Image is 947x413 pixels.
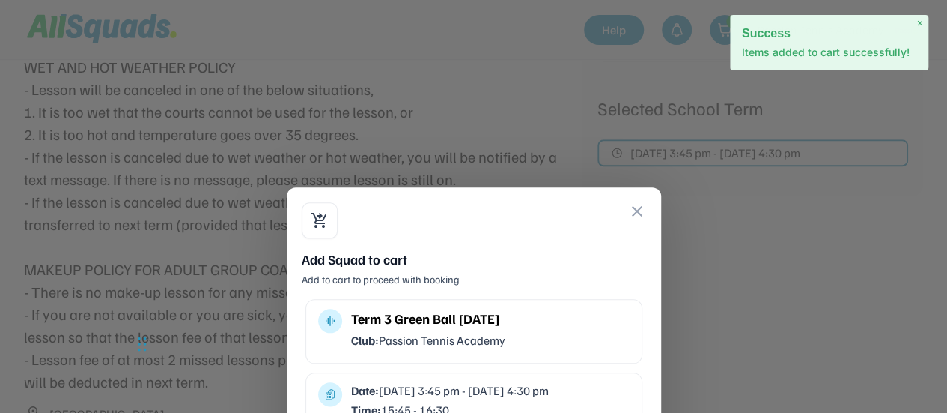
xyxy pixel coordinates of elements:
span: × [916,17,922,30]
strong: Club: [351,333,379,348]
div: Add to cart to proceed with booking [302,272,646,287]
div: Passion Tennis Academy [351,332,630,349]
strong: Date: [351,383,379,398]
p: Items added to cart successfully! [742,45,916,60]
div: [DATE] 3:45 pm - [DATE] 4:30 pm [351,382,630,399]
button: shopping_cart_checkout [311,211,329,229]
div: Chat Widget [76,307,151,379]
button: close [628,202,646,220]
div: Term 3 Green Ball [DATE] [351,309,630,329]
h2: Success [742,27,916,40]
div: Add Squad to cart [302,250,646,269]
button: multitrack_audio [324,315,336,327]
